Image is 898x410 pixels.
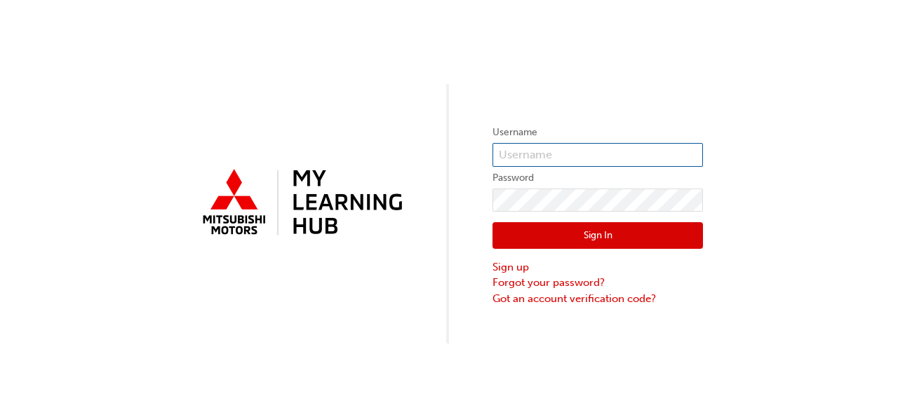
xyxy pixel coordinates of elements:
[492,143,703,167] input: Username
[492,170,703,186] label: Password
[492,291,703,307] a: Got an account verification code?
[492,259,703,275] a: Sign up
[492,275,703,291] a: Forgot your password?
[492,222,703,249] button: Sign In
[195,163,406,243] img: mmal
[492,124,703,141] label: Username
